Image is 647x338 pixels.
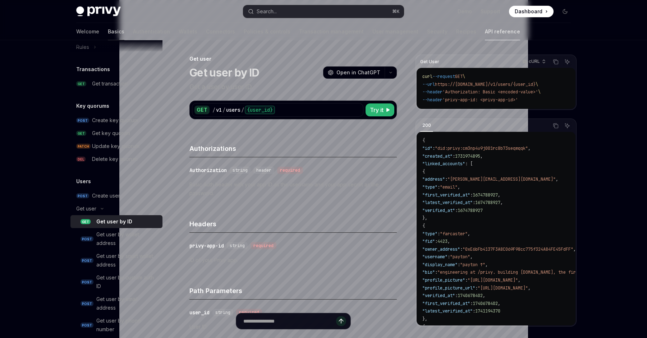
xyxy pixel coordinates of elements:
span: Try it [370,106,384,114]
span: , [448,239,450,244]
a: Dashboard [509,6,554,17]
span: Get User [420,59,439,65]
span: , [528,145,531,151]
p: cURL [529,59,540,64]
input: Ask a question... [243,313,336,329]
button: Toggle dark mode [559,6,571,17]
span: ⌘ K [392,9,400,14]
span: : [455,208,458,213]
span: POST [81,236,93,242]
div: Get user by custom auth ID [96,273,158,291]
div: Search... [257,7,277,16]
span: "profile_picture_url" [422,285,475,291]
span: "address" [422,176,445,182]
span: 1740678402 [473,301,498,306]
h4: Authorizations [189,144,397,153]
span: , [480,153,483,159]
div: / [222,106,225,114]
button: Try it [366,103,394,116]
a: PATCHUpdate key quorum [70,140,162,153]
div: 200 [420,121,433,130]
span: 1674788927 [473,192,498,198]
div: Get user by ID [96,217,132,226]
span: : [ [465,161,473,167]
a: Recipes [456,23,476,40]
span: 'Authorization: Basic <encoded-value>' [442,89,538,95]
a: GETGet user by ID [70,215,162,228]
button: Ask AI [563,57,572,66]
span: : [473,308,475,314]
a: POSTGet user by wallet address [70,228,162,250]
span: : [448,254,450,260]
p: ID of your Privy app. [189,256,397,264]
span: "verified_at" [422,293,455,298]
span: GET [81,219,91,224]
a: POSTGet user by custom auth ID [70,271,162,293]
button: Copy the contents from the code block [551,57,560,66]
span: POST [76,118,89,123]
span: "farcaster" [440,231,468,237]
div: Delete key quorum [92,155,138,163]
div: Get user [189,55,397,62]
div: Get user [76,204,96,213]
span: , [498,192,500,198]
span: : [437,184,440,190]
span: { [422,223,425,229]
span: \ [463,74,465,79]
a: Welcome [76,23,99,40]
span: --header [422,89,442,95]
a: POSTGet user by email address [70,293,162,314]
span: "bio" [422,269,435,275]
h5: Key quorums [76,102,109,110]
span: : [458,262,460,268]
a: Policies & controls [244,23,290,40]
div: {user_id} [245,106,275,114]
span: "display_name" [422,262,458,268]
h5: Transactions [76,65,110,74]
div: GET [194,106,210,114]
a: Authentication [133,23,170,40]
span: , [556,176,558,182]
div: Get user by email address [96,295,158,312]
span: "created_at" [422,153,453,159]
span: GET [455,74,463,79]
a: Wallets [179,23,197,40]
span: : [453,153,455,159]
button: Open in ChatGPT [323,66,385,79]
span: { [422,324,425,330]
span: : [437,231,440,237]
span: --header [422,97,442,103]
span: string [233,167,248,173]
button: cURL [518,56,549,68]
div: Get transaction [92,79,128,88]
span: : [470,301,473,306]
a: GETGet key quorum [70,127,162,140]
span: "latest_verified_at" [422,200,473,205]
div: user_id [189,309,210,316]
div: Get user by wallet address [96,230,158,247]
h4: Headers [189,219,397,229]
span: "[URL][DOMAIN_NAME]" [478,285,528,291]
span: : [475,285,478,291]
h4: Path Parameters [189,286,397,296]
span: : [473,200,475,205]
span: , [528,285,531,291]
span: "type" [422,231,437,237]
span: --request [432,74,455,79]
span: "0xE6bFb4137F3A8C069F98cc775f324A84FE45FdFF" [463,246,573,252]
span: : [465,277,468,283]
span: "linked_accounts" [422,161,465,167]
span: : [435,269,437,275]
span: "username" [422,254,448,260]
span: }, [422,215,427,221]
span: POST [76,193,89,199]
a: GETGet transaction [70,77,162,90]
span: , [500,200,503,205]
span: : [445,176,448,182]
div: users [226,106,240,114]
span: , [468,231,470,237]
span: , [483,293,485,298]
h1: Get user by ID [189,66,260,79]
div: Get user by phone number [96,316,158,334]
span: : [460,246,463,252]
